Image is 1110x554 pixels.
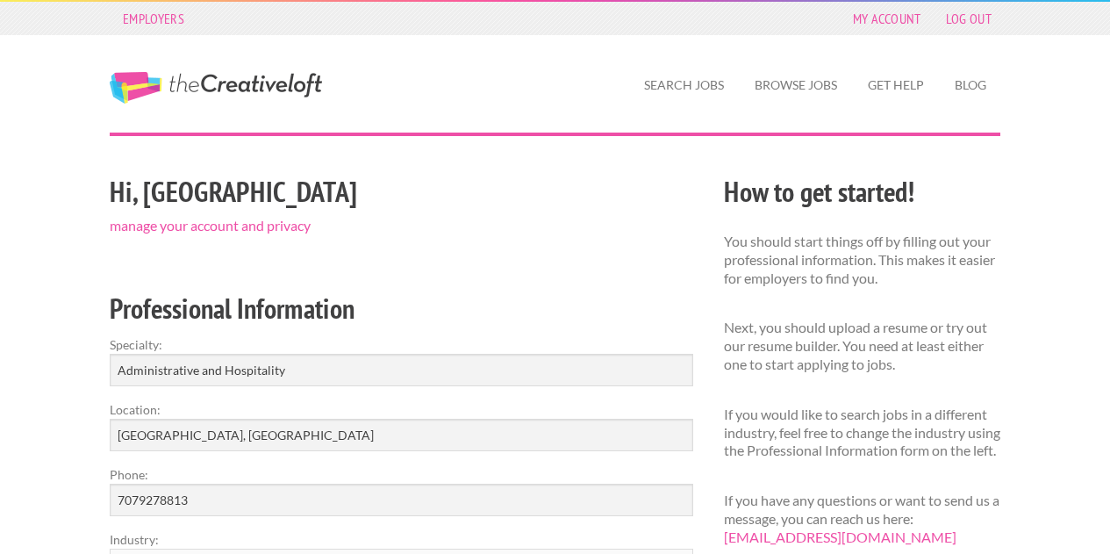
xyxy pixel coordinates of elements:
[741,65,851,105] a: Browse Jobs
[854,65,938,105] a: Get Help
[114,6,193,31] a: Employers
[941,65,1000,105] a: Blog
[110,484,693,516] input: Optional
[110,419,693,451] input: e.g. New York, NY
[110,289,693,328] h2: Professional Information
[724,319,1000,373] p: Next, you should upload a resume or try out our resume builder. You need at least either one to s...
[937,6,1000,31] a: Log Out
[110,217,311,234] a: manage your account and privacy
[724,492,1000,546] p: If you have any questions or want to send us a message, you can reach us here:
[724,529,956,545] a: [EMAIL_ADDRESS][DOMAIN_NAME]
[110,530,693,549] label: Industry:
[110,172,693,212] h2: Hi, [GEOGRAPHIC_DATA]
[844,6,930,31] a: My Account
[724,406,1000,460] p: If you would like to search jobs in a different industry, feel free to change the industry using ...
[110,335,693,354] label: Specialty:
[630,65,738,105] a: Search Jobs
[724,233,1000,287] p: You should start things off by filling out your professional information. This makes it easier fo...
[110,465,693,484] label: Phone:
[724,172,1000,212] h2: How to get started!
[110,400,693,419] label: Location:
[110,72,322,104] a: The Creative Loft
